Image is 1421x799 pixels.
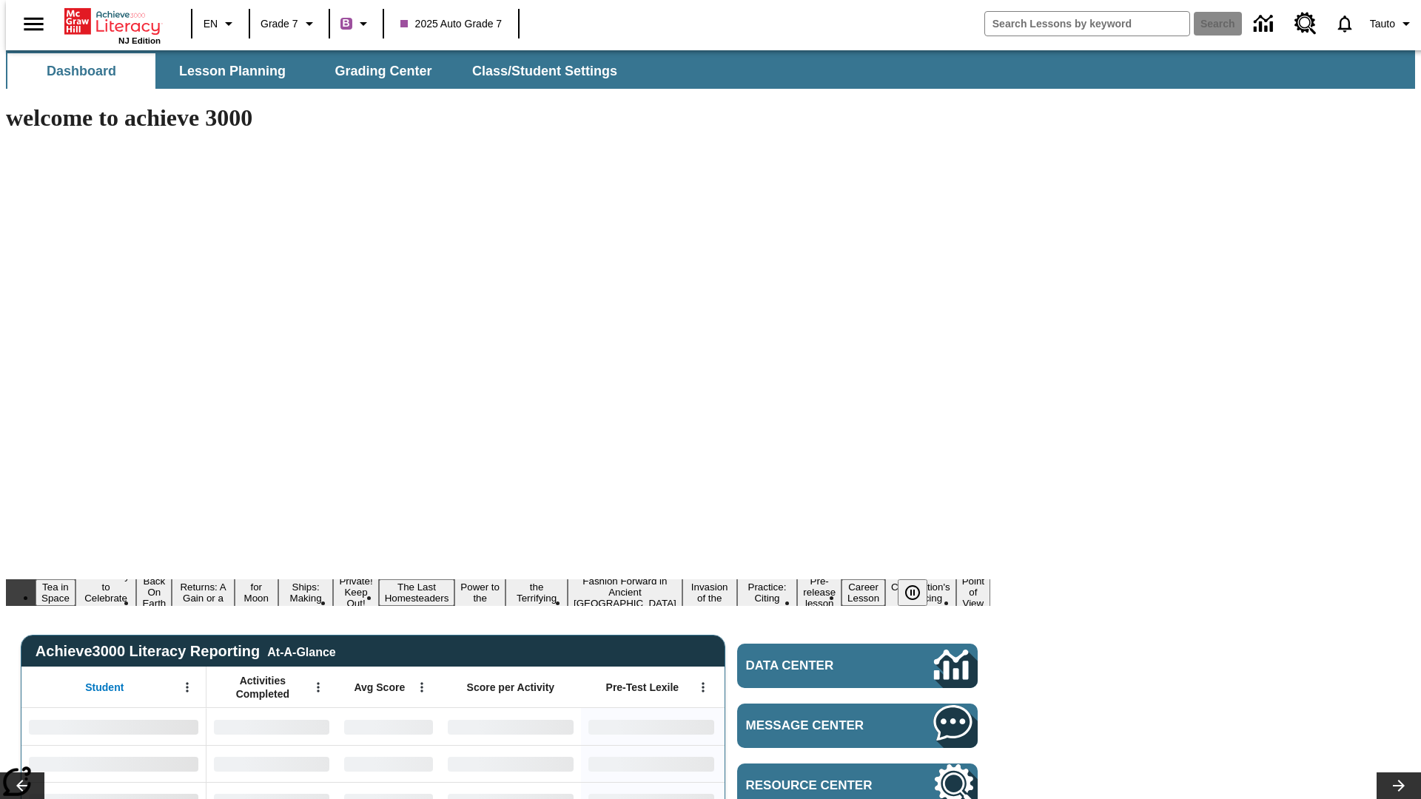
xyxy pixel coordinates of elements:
[956,573,990,611] button: Slide 17 Point of View
[206,745,337,782] div: No Data,
[400,16,503,32] span: 2025 Auto Grade 7
[885,568,956,617] button: Slide 16 The Constitution's Balancing Act
[158,53,306,89] button: Lesson Planning
[737,568,798,617] button: Slide 13 Mixed Practice: Citing Evidence
[1286,4,1326,44] a: Resource Center, Will open in new tab
[797,573,841,611] button: Slide 14 Pre-release lesson
[136,573,172,611] button: Slide 3 Back On Earth
[172,568,234,617] button: Slide 4 Free Returns: A Gain or a Drain?
[335,10,378,37] button: Boost Class color is purple. Change class color
[354,681,405,694] span: Avg Score
[682,568,737,617] button: Slide 12 The Invasion of the Free CD
[335,63,431,80] span: Grading Center
[1364,10,1421,37] button: Profile/Settings
[75,568,137,617] button: Slide 2 Get Ready to Celebrate Juneteenth!
[6,50,1415,89] div: SubNavbar
[898,579,942,606] div: Pause
[505,568,568,617] button: Slide 10 Attack of the Terrifying Tomatoes
[278,568,334,617] button: Slide 6 Cruise Ships: Making Waves
[267,643,335,659] div: At-A-Glance
[214,674,312,701] span: Activities Completed
[6,53,631,89] div: SubNavbar
[64,5,161,45] div: Home
[343,14,350,33] span: B
[746,658,884,673] span: Data Center
[206,708,337,745] div: No Data,
[337,745,440,782] div: No Data,
[36,643,336,660] span: Achieve3000 Literacy Reporting
[737,644,978,688] a: Data Center
[197,10,244,37] button: Language: EN, Select a language
[261,16,298,32] span: Grade 7
[1245,4,1286,44] a: Data Center
[985,12,1189,36] input: search field
[467,681,555,694] span: Score per Activity
[379,579,455,606] button: Slide 8 The Last Homesteaders
[737,704,978,748] a: Message Center
[255,10,324,37] button: Grade: Grade 7, Select a grade
[7,53,155,89] button: Dashboard
[179,63,286,80] span: Lesson Planning
[176,676,198,698] button: Open Menu
[85,681,124,694] span: Student
[472,63,617,80] span: Class/Student Settings
[64,7,161,36] a: Home
[746,718,890,733] span: Message Center
[333,573,378,611] button: Slide 7 Private! Keep Out!
[36,579,75,606] button: Slide 1 Tea in Space
[47,63,116,80] span: Dashboard
[1326,4,1364,43] a: Notifications
[1377,772,1421,799] button: Lesson carousel, Next
[898,579,927,606] button: Pause
[460,53,629,89] button: Class/Student Settings
[6,104,990,132] h1: welcome to achieve 3000
[307,676,329,698] button: Open Menu
[12,2,56,46] button: Open side menu
[309,53,457,89] button: Grading Center
[692,676,714,698] button: Open Menu
[568,573,682,611] button: Slide 11 Fashion Forward in Ancient Rome
[235,568,278,617] button: Slide 5 Time for Moon Rules?
[454,568,505,617] button: Slide 9 Solar Power to the People
[411,676,433,698] button: Open Menu
[746,778,890,793] span: Resource Center
[337,708,440,745] div: No Data,
[118,36,161,45] span: NJ Edition
[841,579,885,606] button: Slide 15 Career Lesson
[204,16,218,32] span: EN
[1370,16,1395,32] span: Tauto
[606,681,679,694] span: Pre-Test Lexile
